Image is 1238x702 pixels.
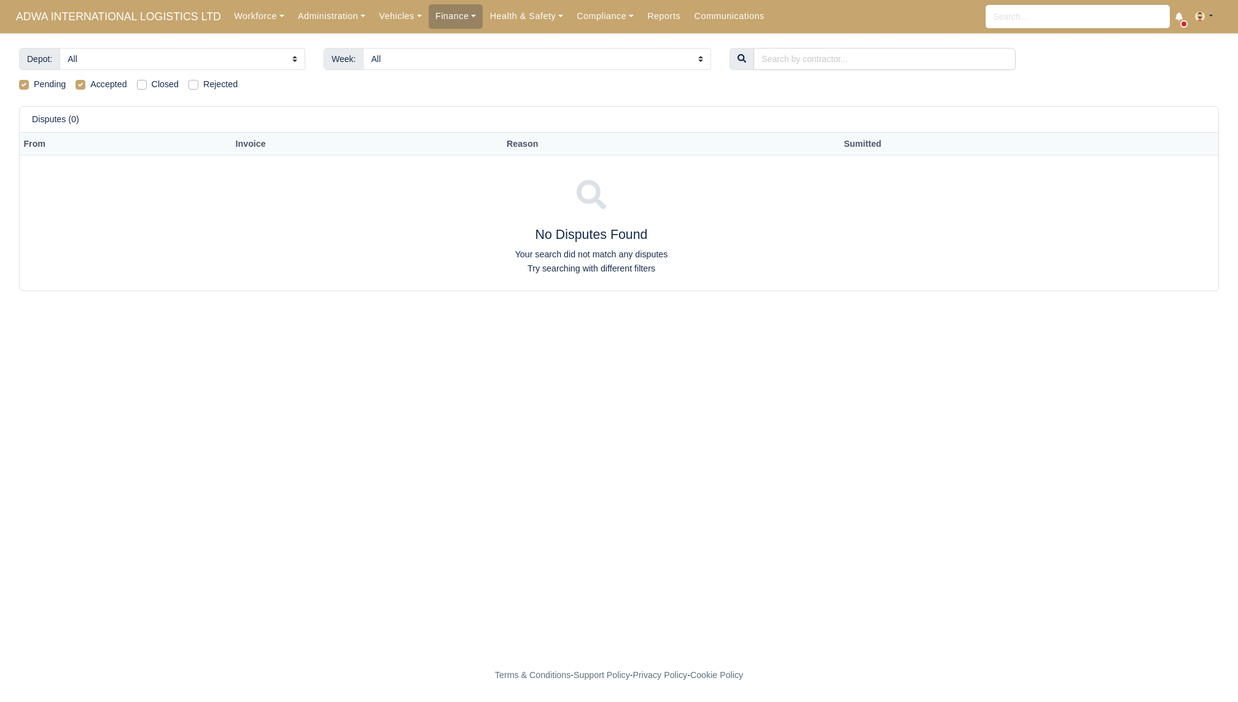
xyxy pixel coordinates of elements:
p: Your search did not match any disputes Try searching with different filters [25,248,1158,276]
th: Reason [503,133,784,155]
a: Compliance [570,4,640,28]
a: ADWA INTERNATIONAL LOGISTICS LTD [10,5,227,29]
h4: No Disputes Found [25,227,1158,243]
a: Reports [640,4,687,28]
label: Closed [152,77,179,92]
input: Search by contractor... [753,48,1016,70]
span: Week: [324,48,364,70]
a: Communications [687,4,771,28]
h6: Disputes (0) [32,114,79,125]
div: - - - [269,668,969,682]
label: Accepted [90,77,127,92]
th: Sumitted [840,133,1163,155]
th: From [20,133,232,155]
span: ADWA INTERNATIONAL LOGISTICS LTD [10,4,227,29]
th: Invoice [232,133,502,155]
label: Rejected [203,77,238,92]
input: Search... [986,5,1170,28]
a: Health & Safety [483,4,570,28]
a: Vehicles [372,4,429,28]
a: Cookie Policy [690,670,743,680]
a: Administration [291,4,372,28]
a: Support Policy [574,670,630,680]
label: Pending [34,77,66,92]
a: Finance [429,4,483,28]
a: Privacy Policy [633,670,688,680]
a: Terms & Conditions [495,670,570,680]
div: No Disputes Found [25,170,1158,276]
a: Workforce [227,4,291,28]
span: Depot: [19,48,60,70]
